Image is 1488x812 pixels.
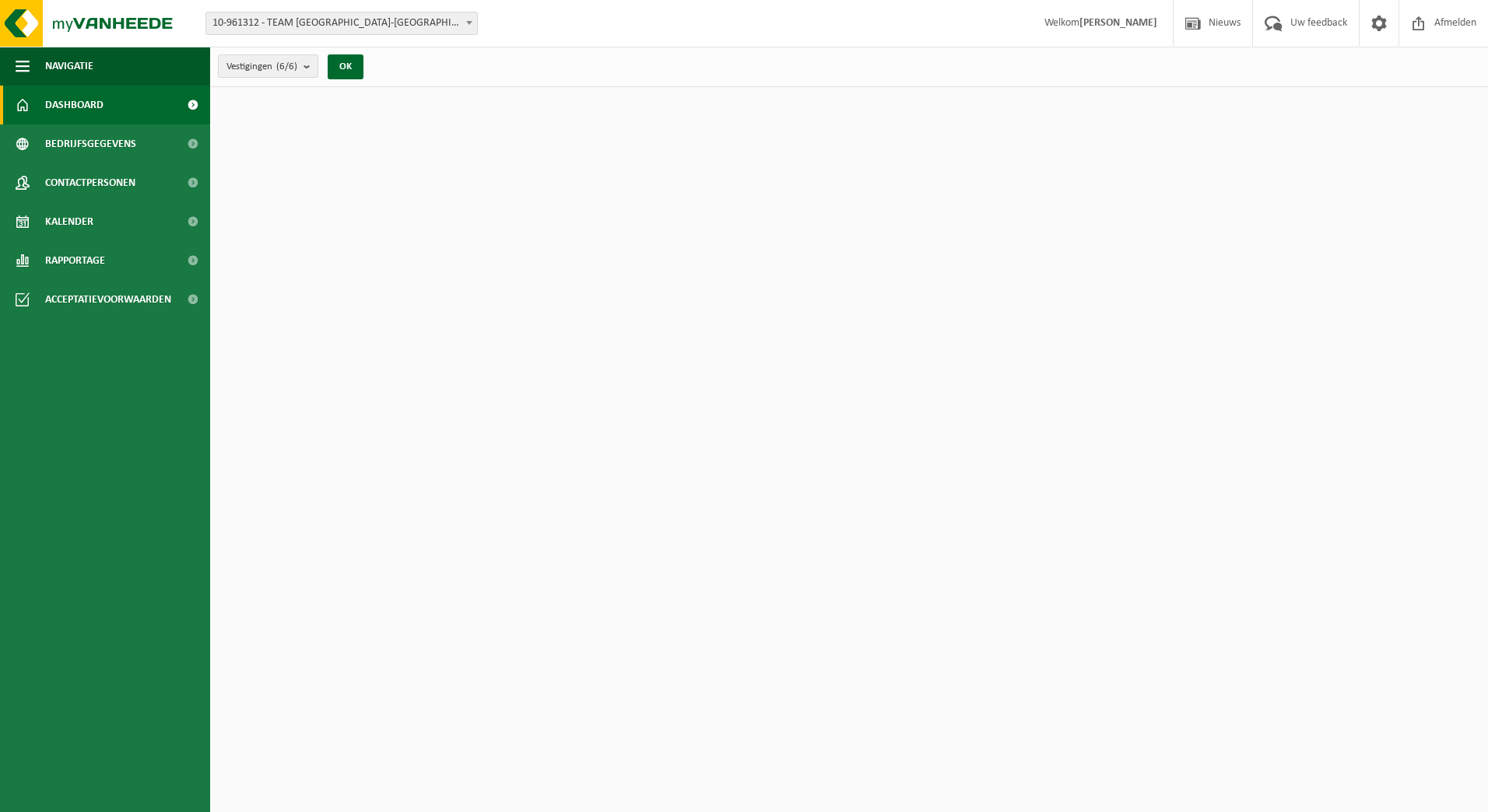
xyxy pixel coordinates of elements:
span: Contactpersonen [45,163,135,202]
span: Navigatie [45,47,93,86]
strong: [PERSON_NAME] [1079,17,1157,29]
span: Rapportage [45,241,105,280]
button: Vestigingen(6/6) [218,54,318,78]
span: Vestigingen [226,55,297,79]
span: 10-961312 - TEAM ANTWERPEN-NOORD [206,12,477,34]
span: 10-961312 - TEAM ANTWERPEN-NOORD [205,12,478,35]
span: Dashboard [45,86,104,124]
count: (6/6) [276,61,297,72]
span: Acceptatievoorwaarden [45,280,171,319]
button: OK [328,54,363,79]
span: Kalender [45,202,93,241]
span: Bedrijfsgegevens [45,124,136,163]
